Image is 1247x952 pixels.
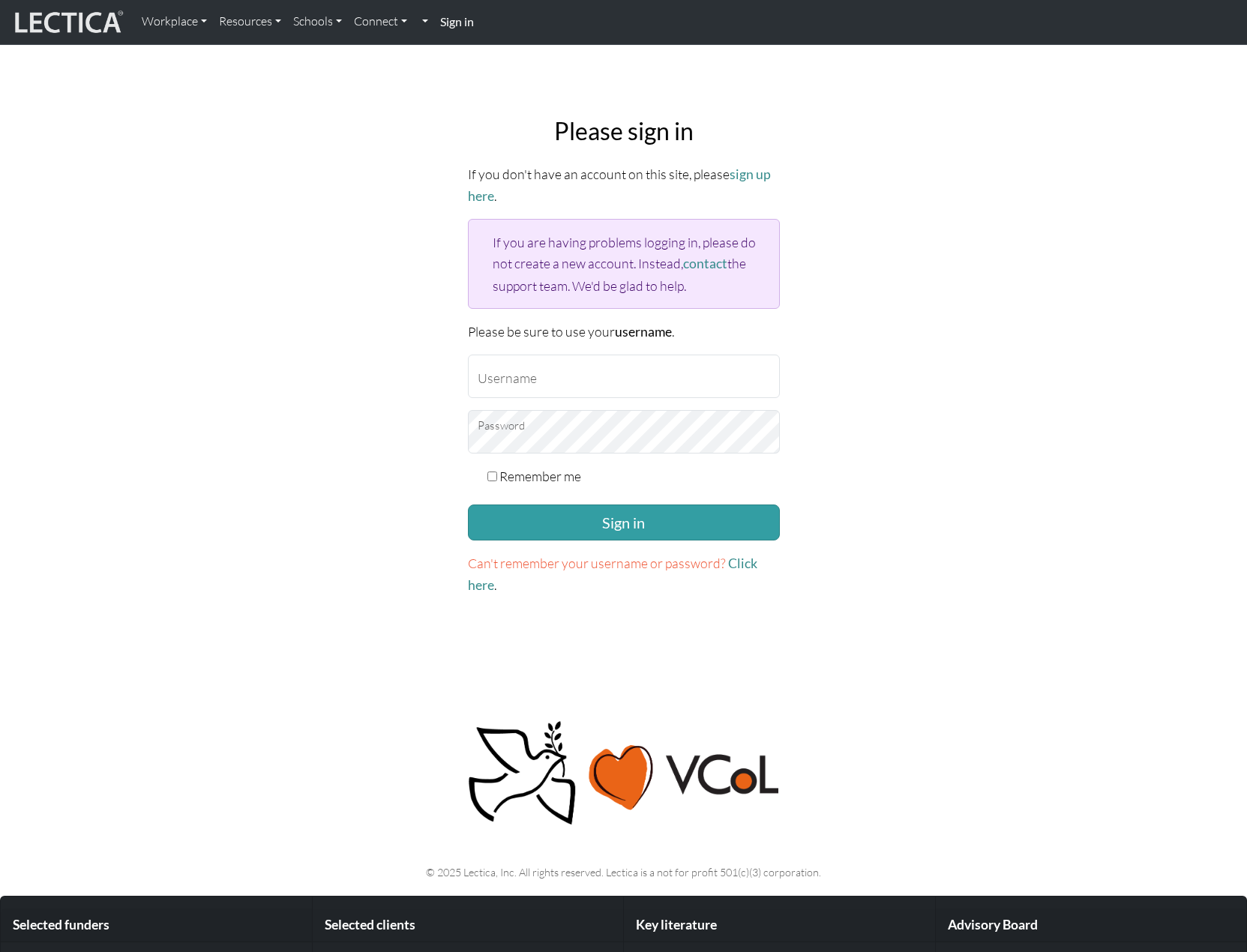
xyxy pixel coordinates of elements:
[624,909,935,942] div: Key literature
[468,552,780,596] p: .
[138,864,1110,881] p: © 2025 Lectica, Inc. All rights reserved. Lectica is a not for profit 501(c)(3) corporation.
[348,6,413,37] a: Connect
[936,909,1247,942] div: Advisory Board
[313,909,624,942] div: Selected clients
[136,6,213,37] a: Workplace
[468,504,780,540] button: Sign in
[463,719,784,828] img: Peace, love, VCoL
[468,163,780,207] p: If you don't have an account on this site, please .
[468,219,780,308] div: If you are having problems logging in, please do not create a new account. Instead, the support t...
[468,355,780,398] input: Username
[468,117,780,145] h2: Please sign in
[615,324,672,340] strong: username
[287,6,348,37] a: Schools
[1,909,312,942] div: Selected funders
[440,14,474,28] strong: Sign in
[213,6,287,37] a: Resources
[11,8,124,37] img: lecticalive
[683,256,727,271] a: contact
[434,6,480,38] a: Sign in
[468,321,780,343] p: Please be sure to use your .
[468,555,726,571] span: Can't remember your username or password?
[499,466,581,486] label: Remember me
